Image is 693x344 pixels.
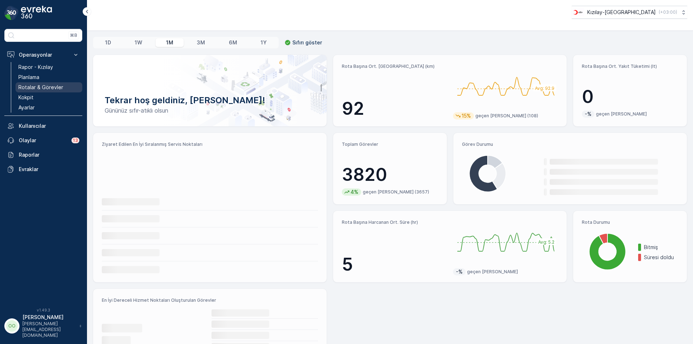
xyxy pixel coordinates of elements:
[22,321,76,338] p: [PERSON_NAME][EMAIL_ADDRESS][DOMAIN_NAME]
[4,314,82,338] button: OO[PERSON_NAME][PERSON_NAME][EMAIL_ADDRESS][DOMAIN_NAME]
[73,138,78,143] p: 13
[659,9,677,15] p: ( +03:00 )
[102,297,318,303] p: En İyi Dereceli Hizmet Noktaları Oluşturulan Görevler
[475,113,538,119] p: geçen [PERSON_NAME] (108)
[363,189,429,195] p: geçen [PERSON_NAME] (3657)
[467,269,518,275] p: geçen [PERSON_NAME]
[4,162,82,177] a: Evraklar
[18,104,35,111] p: Ayarlar
[350,188,359,196] p: 4%
[582,86,678,108] p: 0
[102,141,318,147] p: Ziyaret Edilen En İyi Sıralanmış Servis Noktaları
[4,148,82,162] a: Raporlar
[342,219,447,225] p: Rota Başına Harcanan Ort. Süre (hr)
[70,32,77,38] p: ⌘B
[16,72,82,82] a: Planlama
[4,308,82,312] span: v 1.49.3
[105,95,315,106] p: Tekrar hoş geldiniz, [PERSON_NAME]!
[455,268,463,275] p: -%
[4,133,82,148] a: Olaylar13
[19,137,67,144] p: Olaylar
[105,106,315,115] p: Gününüz sıfır-atıklı olsun
[461,112,472,119] p: 15%
[342,64,447,69] p: Rota Başına Ort. [GEOGRAPHIC_DATA] (km)
[18,84,63,91] p: Rotalar & Görevler
[587,9,656,16] p: Kızılay-[GEOGRAPHIC_DATA]
[572,6,687,19] button: Kızılay-[GEOGRAPHIC_DATA](+03:00)
[22,314,76,321] p: [PERSON_NAME]
[16,92,82,103] a: Kokpit
[6,320,18,332] div: OO
[16,62,82,72] a: Rapor - Kızılay
[572,8,584,16] img: k%C4%B1z%C4%B1lay.png
[18,64,53,71] p: Rapor - Kızılay
[596,111,647,117] p: geçen [PERSON_NAME]
[644,254,678,261] p: Süresi doldu
[582,219,678,225] p: Rota Durumu
[19,166,79,173] p: Evraklar
[21,6,52,20] img: logo_dark-DEwI_e13.png
[342,141,438,147] p: Toplam Görevler
[4,119,82,133] a: Kullanıcılar
[19,51,68,58] p: Operasyonlar
[166,39,173,46] p: 1M
[18,74,39,81] p: Planlama
[135,39,142,46] p: 1W
[342,254,447,275] p: 5
[4,48,82,62] button: Operasyonlar
[19,122,79,130] p: Kullanıcılar
[342,98,447,119] p: 92
[644,244,678,251] p: Bitmiş
[582,64,678,69] p: Rota Başına Ort. Yakıt Tüketimi (lt)
[197,39,205,46] p: 3M
[261,39,267,46] p: 1Y
[4,6,19,20] img: logo
[584,110,592,118] p: -%
[105,39,111,46] p: 1D
[292,39,322,46] p: Sıfırı göster
[18,94,34,101] p: Kokpit
[16,82,82,92] a: Rotalar & Görevler
[342,164,438,186] p: 3820
[462,141,678,147] p: Görev Durumu
[19,151,79,158] p: Raporlar
[16,103,82,113] a: Ayarlar
[229,39,237,46] p: 6M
